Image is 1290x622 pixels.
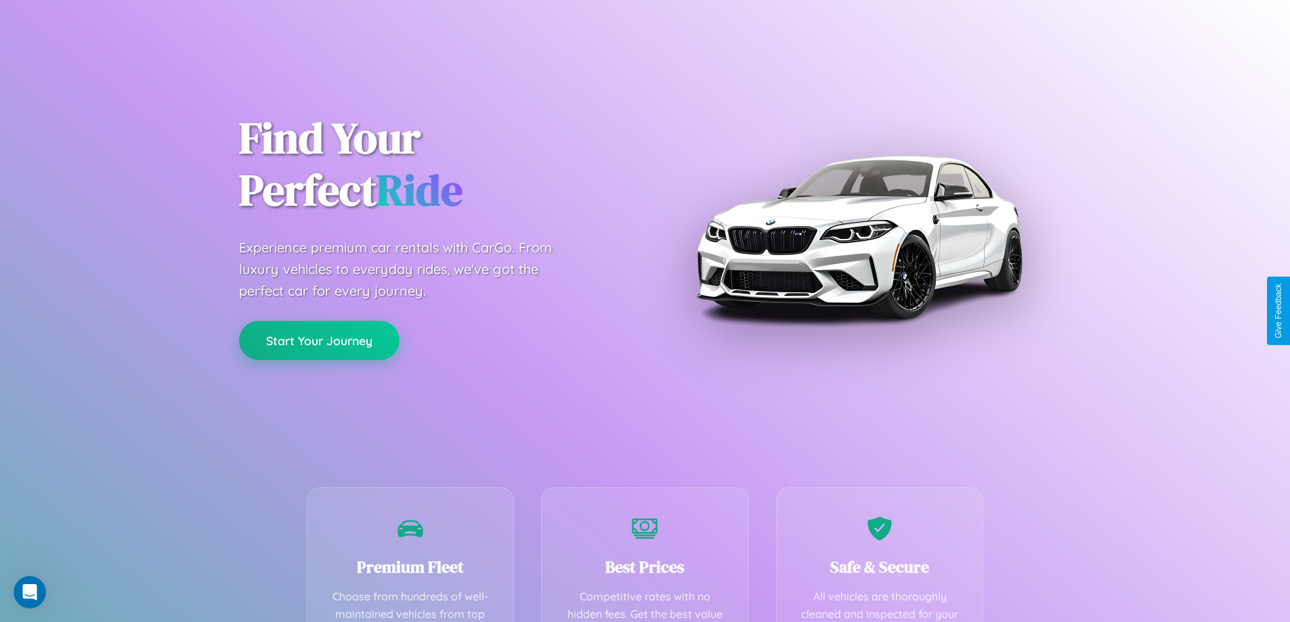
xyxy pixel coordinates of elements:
h3: Premium Fleet [328,556,494,578]
div: Give Feedback [1274,284,1283,338]
iframe: Intercom live chat [14,576,46,608]
p: Experience premium car rentals with CarGo. From luxury vehicles to everyday rides, we've got the ... [239,237,578,302]
h1: Find Your Perfect [239,112,625,217]
h3: Safe & Secure [797,556,963,578]
button: Start Your Journey [239,321,400,360]
img: Premium BMW car rental vehicle [689,68,1028,406]
h3: Best Prices [562,556,728,578]
span: Ride [377,160,463,219]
